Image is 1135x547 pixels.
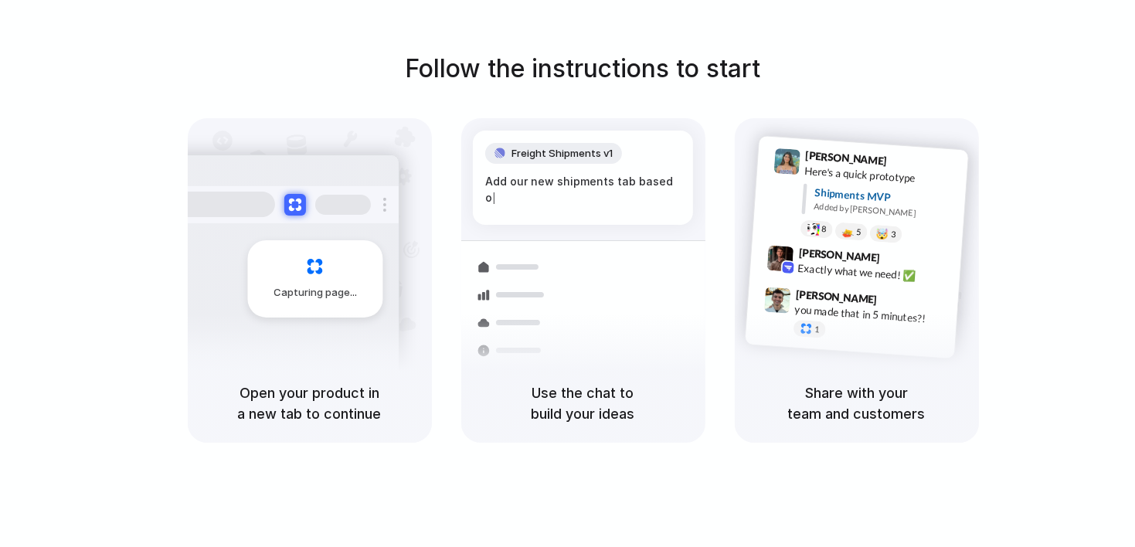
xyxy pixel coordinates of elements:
h1: Follow the instructions to start [406,50,761,87]
span: 8 [821,225,826,233]
span: [PERSON_NAME] [795,285,877,307]
span: 5 [855,227,861,236]
div: Exactly what we need! ✅ [797,260,952,286]
span: 1 [814,324,819,333]
div: Added by [PERSON_NAME] [814,199,956,222]
span: Freight Shipments v1 [511,146,613,161]
h5: Use the chat to build your ideas [480,382,687,424]
div: Shipments MVP [814,184,957,209]
div: you made that in 5 minutes?! [794,301,949,328]
span: Capturing page [274,285,359,301]
span: 9:42 AM [884,251,916,270]
span: 9:47 AM [882,293,913,311]
div: 🤯 [875,228,889,240]
h5: Open your product in a new tab to continue [206,382,413,424]
span: | [492,192,496,204]
h5: Share with your team and customers [753,382,960,424]
div: Add our new shipments tab based o [485,173,681,206]
span: 9:41 AM [891,154,923,172]
span: 3 [890,229,895,238]
div: Here's a quick prototype [804,162,958,189]
span: [PERSON_NAME] [805,147,887,169]
span: [PERSON_NAME] [798,243,880,266]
